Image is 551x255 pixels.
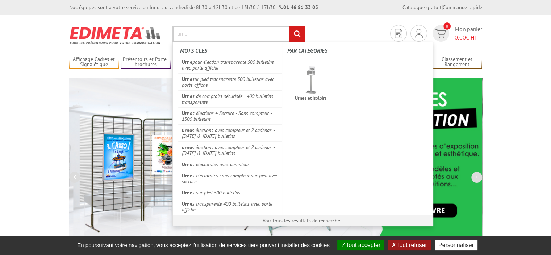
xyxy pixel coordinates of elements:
a: Urnes électorales sans compteur sur pied avec serrure [178,170,282,187]
span: Mots clés [180,47,207,54]
div: Rechercher un produit ou une référence... [172,42,433,226]
button: Tout accepter [337,240,384,250]
em: Urne [182,172,192,179]
label: Par catégories [287,43,427,58]
a: devis rapide 0 Mon panier 0,00€ HT [431,25,482,42]
a: Voir tous les résultats de recherche [263,217,340,224]
input: Rechercher un produit ou une référence... [172,26,305,42]
em: Urne [182,110,192,116]
span: Mon panier [455,25,482,42]
img: devis rapide [395,29,402,38]
a: Classement et Rangement [432,56,482,68]
a: Catalogue gratuit [402,4,442,11]
a: Urnes transparente 400 bulletins avec porte-affiche [178,198,282,215]
a: Urnes et isoloirs [287,63,334,108]
em: Urne [182,201,192,207]
img: urnes-isoloirs.jpg [296,65,326,95]
em: Urne [182,93,192,99]
em: urne [182,144,192,151]
em: Urne [182,189,192,196]
em: Urne [182,76,192,82]
a: Urnesur pied transparente 500 bulletins avec porte-affiche [178,73,282,90]
a: urnes élections avec compteur et 2 cadenas - [DATE] & [DATE] bulletins [178,141,282,159]
span: En poursuivant votre navigation, vous acceptez l'utilisation de services tiers pouvant installer ... [74,242,333,248]
img: Présentoir, panneau, stand - Edimeta - PLV, affichage, mobilier bureau, entreprise [69,22,162,49]
img: devis rapide [415,29,423,38]
input: rechercher [289,26,305,42]
em: Urne [295,95,305,101]
div: Nos équipes sont à votre service du lundi au vendredi de 8h30 à 12h30 et de 13h30 à 17h30 [69,4,318,11]
div: | [402,4,482,11]
em: Urne [182,161,192,168]
strong: 01 46 81 33 03 [279,4,318,11]
button: Personnaliser (fenêtre modale) [435,240,477,250]
img: devis rapide [435,29,446,38]
span: 0 [443,22,451,30]
a: Commande rapide [443,4,482,11]
a: Urnes élections + Serrure - Sans compteur - 1300 bulletins [178,107,282,124]
a: Urnes sur pied 500 bulletins [178,187,282,198]
span: € HT [455,33,482,42]
a: Urnes électorales avec compteur [178,159,282,170]
span: 0,00 [455,34,466,41]
a: Urnes de comptoirs sécurisée - 400 bulletins - transparente [178,90,282,107]
a: Urnepour élection transparente 500 bulletins avec porte-affiche [178,57,282,73]
em: urne [182,127,192,133]
a: Affichage Cadres et Signalétique [69,56,119,68]
a: urnes élections avec compteur et 2 cadenas - [DATE] & [DATE] bulletins [178,124,282,141]
button: Tout refuser [388,240,430,250]
a: Présentoirs et Porte-brochures [121,56,171,68]
span: s et isoloirs [295,95,326,106]
em: Urne [182,59,192,65]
